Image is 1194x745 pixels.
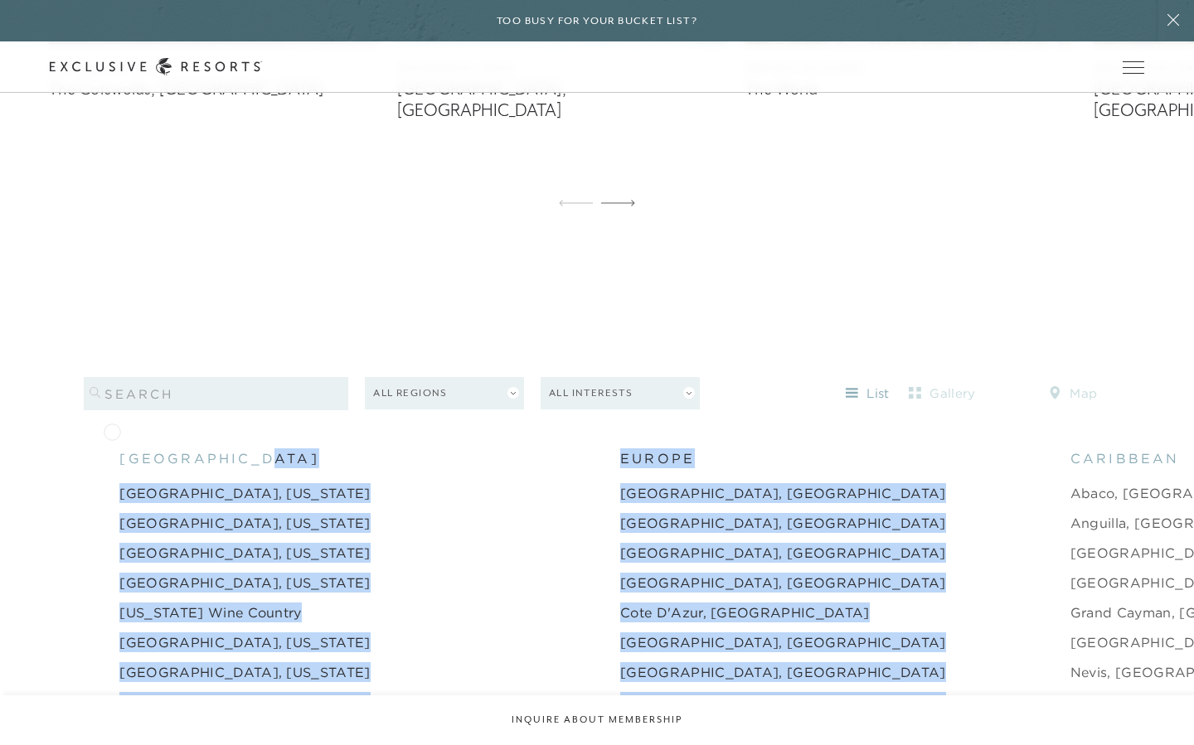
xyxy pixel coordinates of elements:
[1123,61,1144,73] button: Open navigation
[119,448,318,468] span: [GEOGRAPHIC_DATA]
[831,380,905,407] button: list
[119,483,370,503] a: [GEOGRAPHIC_DATA], [US_STATE]
[620,602,870,622] a: Cote d'Azur, [GEOGRAPHIC_DATA]
[620,632,946,652] a: [GEOGRAPHIC_DATA], [GEOGRAPHIC_DATA]
[119,543,370,563] a: [GEOGRAPHIC_DATA], [US_STATE]
[365,377,524,409] button: All Regions
[119,602,301,622] a: [US_STATE] Wine Country
[620,692,946,712] a: [GEOGRAPHIC_DATA], [GEOGRAPHIC_DATA]
[620,448,695,468] span: europe
[84,377,349,410] input: search
[620,573,946,593] a: [GEOGRAPHIC_DATA], [GEOGRAPHIC_DATA]
[119,692,370,712] a: [GEOGRAPHIC_DATA], [US_STATE]
[119,632,370,652] a: [GEOGRAPHIC_DATA], [US_STATE]
[119,573,370,593] a: [GEOGRAPHIC_DATA], [US_STATE]
[1036,380,1110,407] button: map
[620,543,946,563] a: [GEOGRAPHIC_DATA], [GEOGRAPHIC_DATA]
[620,483,946,503] a: [GEOGRAPHIC_DATA], [GEOGRAPHIC_DATA]
[1070,448,1180,468] span: caribbean
[119,513,370,533] a: [GEOGRAPHIC_DATA], [US_STATE]
[620,662,946,682] a: [GEOGRAPHIC_DATA], [GEOGRAPHIC_DATA]
[119,662,370,682] a: [GEOGRAPHIC_DATA], [US_STATE]
[905,380,980,407] button: gallery
[396,79,728,120] figcaption: [GEOGRAPHIC_DATA], [GEOGRAPHIC_DATA]
[497,13,697,29] h6: Too busy for your bucket list?
[620,513,946,533] a: [GEOGRAPHIC_DATA], [GEOGRAPHIC_DATA]
[541,377,700,409] button: All Interests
